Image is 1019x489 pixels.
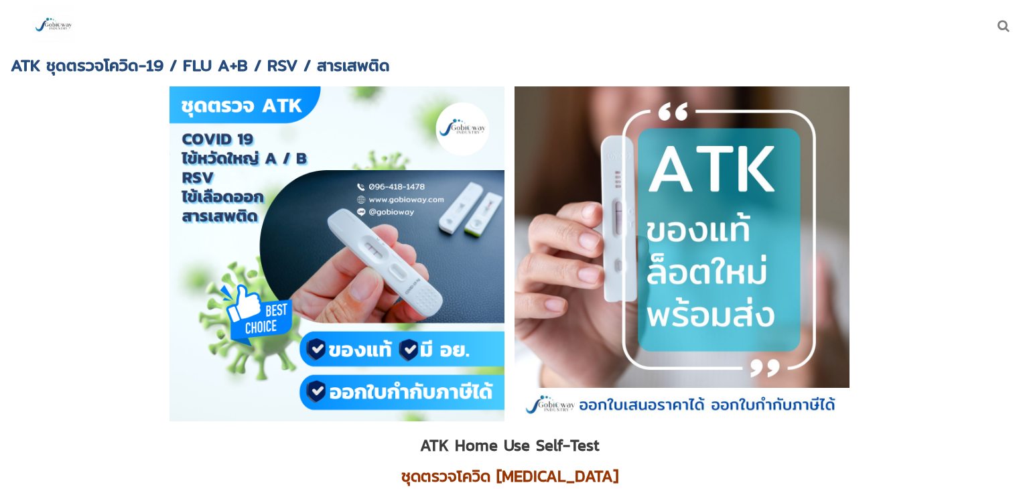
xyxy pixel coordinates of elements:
[401,464,618,488] span: ชุดตรวจโควิด [MEDICAL_DATA]
[515,86,850,421] img: มี อย. ของแท้ ตรวจ ATK ราคา self atk คือ rapid test kit คือ rapid test ไข้หวัดใหญ่ ตรวจ rapid tes...
[420,433,600,457] span: ATK Home Use Self-Test
[11,52,390,78] span: ATK ชุดตรวจโควิด-19 / FLU A+B / RSV / สารเสพติด
[33,5,74,46] img: large-1644130236041.jpg
[169,86,504,421] img: มี อย. ATK ราคา ATK ขายส่ง ATK ตรวจ ATK Covid 19 ATK Covid ATK ไข้หวัดใหญ่ ATK Test ราคา ATK ผล ต...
